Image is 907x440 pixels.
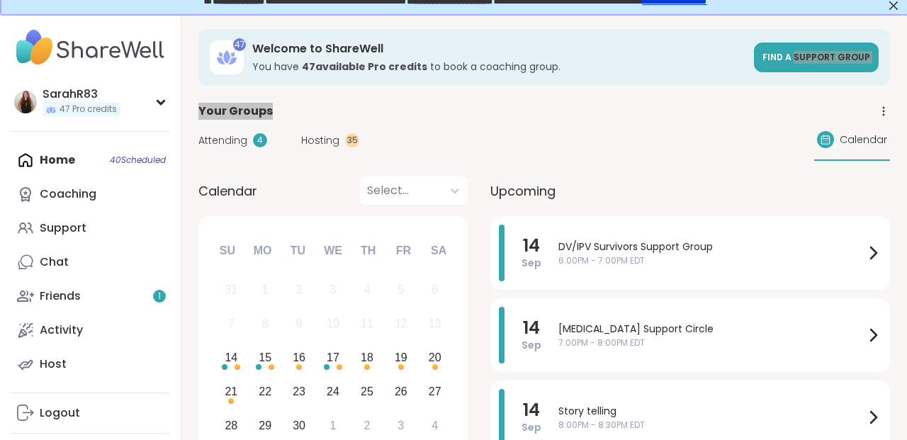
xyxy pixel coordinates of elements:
[225,416,237,435] div: 28
[11,279,169,313] a: Friends1
[40,288,81,304] div: Friends
[11,245,169,279] a: Chat
[423,235,454,266] div: Sa
[198,133,247,148] span: Attending
[198,103,273,120] span: Your Groups
[388,235,419,266] div: Fr
[259,348,271,367] div: 15
[252,60,745,74] h3: You have to book a coaching group.
[352,376,383,407] div: Choose Thursday, September 25th, 2025
[558,337,864,349] span: 7:00PM - 8:00PM EDT
[262,280,269,299] div: 1
[11,347,169,381] a: Host
[40,254,69,270] div: Chat
[523,318,540,338] span: 14
[301,133,339,148] span: Hosting
[40,186,96,202] div: Coaching
[398,280,404,299] div: 5
[327,382,339,401] div: 24
[522,338,541,352] span: Sep
[158,290,161,303] span: 1
[216,376,247,407] div: Choose Sunday, September 21st, 2025
[490,181,556,201] span: Upcoming
[225,382,237,401] div: 21
[259,382,271,401] div: 22
[558,322,864,337] span: [MEDICAL_DATA] Support Circle
[429,314,441,333] div: 13
[317,235,349,266] div: We
[523,236,540,256] span: 14
[385,343,416,373] div: Choose Friday, September 19th, 2025
[558,419,864,431] span: 8:00PM - 8:30PM EDT
[225,280,237,299] div: 31
[318,376,349,407] div: Choose Wednesday, September 24th, 2025
[293,416,305,435] div: 30
[361,382,373,401] div: 25
[40,322,83,338] div: Activity
[293,382,305,401] div: 23
[398,416,404,435] div: 3
[352,343,383,373] div: Choose Thursday, September 18th, 2025
[282,235,313,266] div: Tu
[395,382,407,401] div: 26
[432,280,438,299] div: 6
[14,91,37,113] img: SarahR83
[250,309,281,339] div: Not available Monday, September 8th, 2025
[429,348,441,367] div: 20
[253,133,267,147] div: 4
[364,416,370,435] div: 2
[293,348,305,367] div: 16
[558,404,864,419] span: Story telling
[522,256,541,270] span: Sep
[262,314,269,333] div: 8
[432,416,438,435] div: 4
[250,343,281,373] div: Choose Monday, September 15th, 2025
[318,309,349,339] div: Not available Wednesday, September 10th, 2025
[302,60,427,74] b: 47 available Pro credit s
[353,235,384,266] div: Th
[419,309,450,339] div: Not available Saturday, September 13th, 2025
[43,86,120,102] div: SarahR83
[296,280,303,299] div: 2
[385,309,416,339] div: Not available Friday, September 12th, 2025
[250,275,281,305] div: Not available Monday, September 1st, 2025
[212,235,243,266] div: Su
[284,343,315,373] div: Choose Tuesday, September 16th, 2025
[40,220,86,236] div: Support
[419,275,450,305] div: Not available Saturday, September 6th, 2025
[11,211,169,245] a: Support
[318,343,349,373] div: Choose Wednesday, September 17th, 2025
[522,420,541,434] span: Sep
[40,356,67,372] div: Host
[419,343,450,373] div: Choose Saturday, September 20th, 2025
[419,376,450,407] div: Choose Saturday, September 27th, 2025
[216,275,247,305] div: Not available Sunday, August 31st, 2025
[327,314,339,333] div: 10
[198,181,257,201] span: Calendar
[228,314,235,333] div: 7
[558,239,864,254] span: DV/IPV Survivors Support Group
[330,416,337,435] div: 1
[330,280,337,299] div: 3
[385,275,416,305] div: Not available Friday, September 5th, 2025
[361,314,373,333] div: 11
[840,132,887,147] span: Calendar
[318,275,349,305] div: Not available Wednesday, September 3rd, 2025
[364,280,370,299] div: 4
[40,405,80,421] div: Logout
[284,309,315,339] div: Not available Tuesday, September 9th, 2025
[352,309,383,339] div: Not available Thursday, September 11th, 2025
[361,348,373,367] div: 18
[395,348,407,367] div: 19
[60,103,117,115] span: 47 Pro credits
[754,43,879,72] a: Find a support group
[225,348,237,367] div: 14
[11,23,169,72] img: ShareWell Nav Logo
[762,51,870,63] span: Find a support group
[11,177,169,211] a: Coaching
[250,376,281,407] div: Choose Monday, September 22nd, 2025
[385,376,416,407] div: Choose Friday, September 26th, 2025
[395,314,407,333] div: 12
[216,343,247,373] div: Choose Sunday, September 14th, 2025
[296,314,303,333] div: 9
